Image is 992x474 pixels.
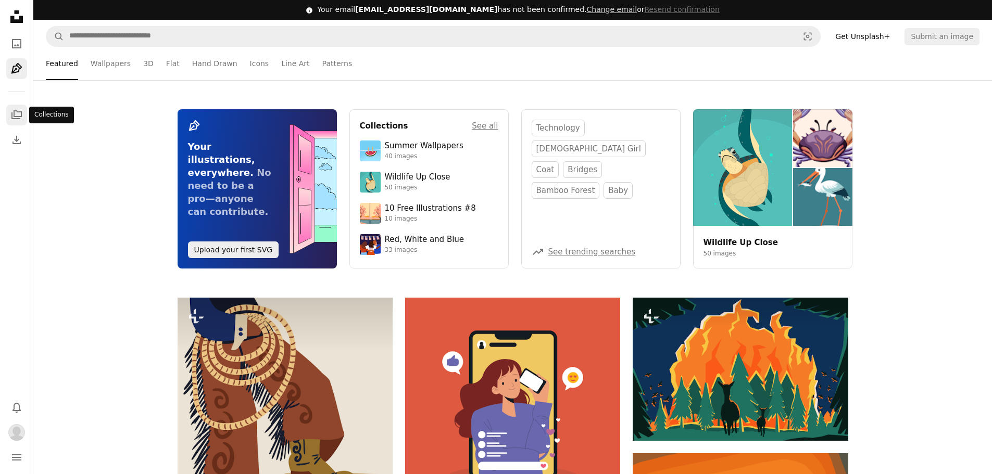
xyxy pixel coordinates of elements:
a: Get Unsplash+ [829,28,896,45]
span: No need to be a pro—anyone can contribute. [188,167,271,217]
button: Resend confirmation [644,5,719,15]
button: Notifications [6,397,27,418]
div: 10 images [385,215,476,223]
button: Visual search [795,27,820,46]
a: [DEMOGRAPHIC_DATA] girl [532,140,646,157]
button: Submit an image [905,28,980,45]
a: Collections [6,105,27,125]
a: Home — Unsplash [6,6,27,29]
a: Change email [586,5,637,14]
a: Line Art [281,47,309,80]
a: A picture of a forest with a fire in the background [633,364,848,374]
a: Hand Drawn [192,47,237,80]
a: 3D [143,47,154,80]
h4: Collections [360,120,408,132]
a: Red, White and Blue33 images [360,234,498,255]
button: Search Unsplash [46,27,64,46]
div: 33 images [385,246,464,254]
img: premium_vector-1698192084751-4d1afa02505a [360,172,381,193]
img: premium_vector-1746457598234-1528d3a368e1 [360,140,381,161]
a: Icons [250,47,269,80]
a: See all [472,120,498,132]
a: coat [532,161,559,178]
div: Summer Wallpapers [385,141,463,151]
div: Red, White and Blue [385,235,464,245]
a: Summer Wallpapers40 images [360,140,498,161]
a: Woman on phone with social media icons. [405,400,620,409]
span: Your illustrations, everywhere. [188,141,255,178]
a: technology [532,120,585,136]
a: Illustrations [6,58,27,79]
button: Upload your first SVG [188,241,279,258]
a: bridges [563,161,602,178]
div: 40 images [385,152,463,161]
a: 10 Free Illustrations #810 images [360,203,498,224]
a: Wildlife Up Close [704,238,778,247]
button: Profile [6,422,27,443]
button: Menu [6,447,27,468]
a: See trending searches [548,247,636,257]
span: or [586,5,719,14]
div: Your email has not been confirmed. [317,5,720,15]
form: Find visuals sitewide [46,26,821,47]
a: Download History [6,130,27,150]
div: 50 images [385,184,450,192]
a: A cowboy is preparing to rope with his lasso. [178,427,393,437]
img: vector-1750308744205-56527770eef2 [360,203,381,224]
img: Avatar of user KellyAnn Smith [8,424,25,441]
div: 10 Free Illustrations #8 [385,203,476,214]
a: Wallpapers [91,47,131,80]
a: Patterns [322,47,353,80]
div: Wildlife Up Close [385,172,450,183]
span: [EMAIL_ADDRESS][DOMAIN_NAME] [355,5,497,14]
a: bamboo forest [532,182,600,199]
img: A picture of a forest with a fire in the background [633,298,848,441]
a: Wildlife Up Close50 images [360,172,498,193]
img: premium_vector-1717780424626-a1297b9c4208 [360,234,381,255]
a: baby [604,182,633,199]
a: Flat [166,47,180,80]
a: Photos [6,33,27,54]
